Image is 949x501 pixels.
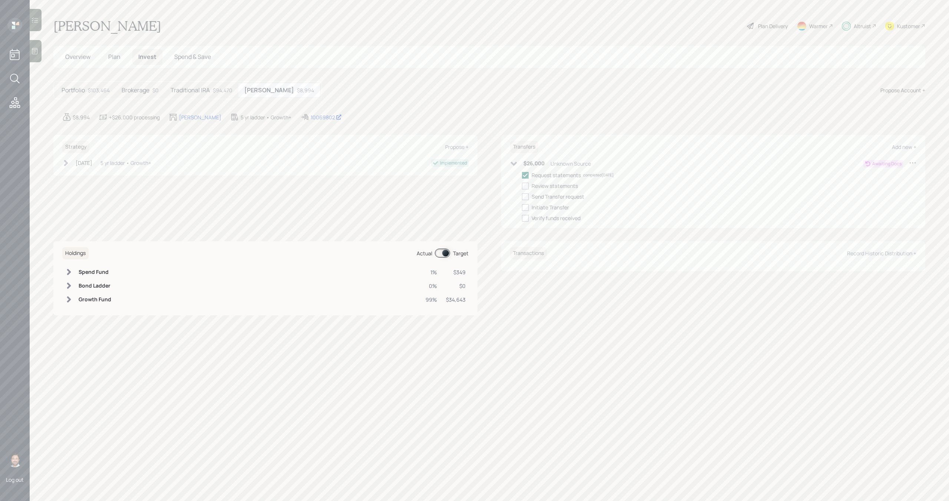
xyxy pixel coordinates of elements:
[171,87,210,94] h5: Traditional IRA
[241,113,291,121] div: 5 yr ladder • Growth+
[523,160,545,167] h6: $26,000
[426,268,437,276] div: 1%
[109,113,160,121] div: +$26,000 processing
[152,86,159,94] div: $0
[244,87,294,94] h5: [PERSON_NAME]
[532,193,584,200] div: Send Transfer request
[79,283,111,289] h6: Bond Ladder
[583,172,614,178] div: completed [DATE]
[532,182,578,190] div: Review statements
[76,159,92,167] div: [DATE]
[532,203,569,211] div: Initiate Transfer
[62,141,89,153] h6: Strategy
[79,269,111,275] h6: Spend Fund
[65,53,90,61] span: Overview
[108,53,120,61] span: Plan
[122,87,149,94] h5: Brokerage
[53,18,161,34] h1: [PERSON_NAME]
[426,296,437,303] div: 99%
[532,214,581,222] div: Verify funds received
[880,86,925,94] div: Propose Account +
[440,160,467,166] div: Implemented
[100,159,151,167] div: 5 yr ladder • Growth+
[417,249,432,257] div: Actual
[453,249,469,257] div: Target
[426,282,437,290] div: 0%
[138,53,156,61] span: Invest
[872,160,902,167] div: Awaiting Docs
[758,22,788,30] div: Plan Delivery
[510,141,538,153] h6: Transfers
[897,22,920,30] div: Kustomer
[7,452,22,467] img: michael-russo-headshot.png
[550,160,591,167] div: Unknown Source
[213,86,232,94] div: $94,470
[892,143,916,150] div: Add new +
[446,282,466,290] div: $0
[62,247,89,259] h6: Holdings
[532,171,581,179] div: Request statements
[809,22,828,30] div: Warmer
[445,143,469,150] div: Propose +
[311,113,342,121] div: 10069802
[73,113,90,121] div: $8,994
[62,87,85,94] h5: Portfolio
[847,250,916,257] div: Record Historic Distribution +
[179,113,221,121] div: [PERSON_NAME]
[446,268,466,276] div: $349
[88,86,110,94] div: $103,464
[79,296,111,303] h6: Growth Fund
[510,247,547,259] h6: Transactions
[446,296,466,303] div: $34,643
[854,22,871,30] div: Altruist
[174,53,211,61] span: Spend & Save
[6,476,24,483] div: Log out
[297,86,314,94] div: $8,994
